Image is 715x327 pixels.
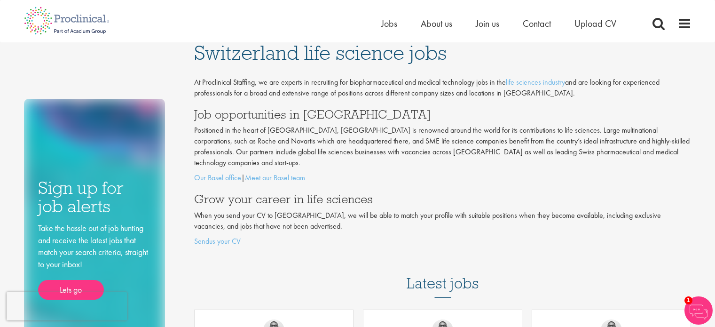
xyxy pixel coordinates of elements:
div: Take the hassle out of job hunting and receive the latest jobs that match your search criteria, s... [38,222,151,300]
h3: Grow your career in life sciences [194,193,691,205]
a: Upload CV [574,17,616,30]
a: Meet our Basel team [245,173,305,183]
a: Contact [523,17,551,30]
a: Sendus your CV [194,236,241,246]
a: About us [421,17,452,30]
a: Lets go [38,280,104,300]
h3: Job opportunities in [GEOGRAPHIC_DATA] [194,108,691,120]
a: life sciences industry [506,77,565,87]
span: 1 [684,296,692,304]
span: Switzerland life science jobs [194,40,447,65]
a: Our Basel office [194,173,241,183]
p: When you send your CV to [GEOGRAPHIC_DATA], we will be able to match your profile with suitable p... [194,210,691,232]
iframe: reCAPTCHA [7,292,127,320]
h3: Sign up for job alerts [38,179,151,215]
p: | [194,173,691,183]
img: Chatbot [684,296,713,325]
h3: Latest jobs [407,252,479,298]
p: Positioned in the heart of [GEOGRAPHIC_DATA], [GEOGRAPHIC_DATA] is renowned around the world for ... [194,125,691,168]
p: At Proclinical Staffing, we are experts in recruiting for biopharmaceutical and medical technolog... [194,77,691,99]
a: Join us [476,17,499,30]
a: Jobs [381,17,397,30]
